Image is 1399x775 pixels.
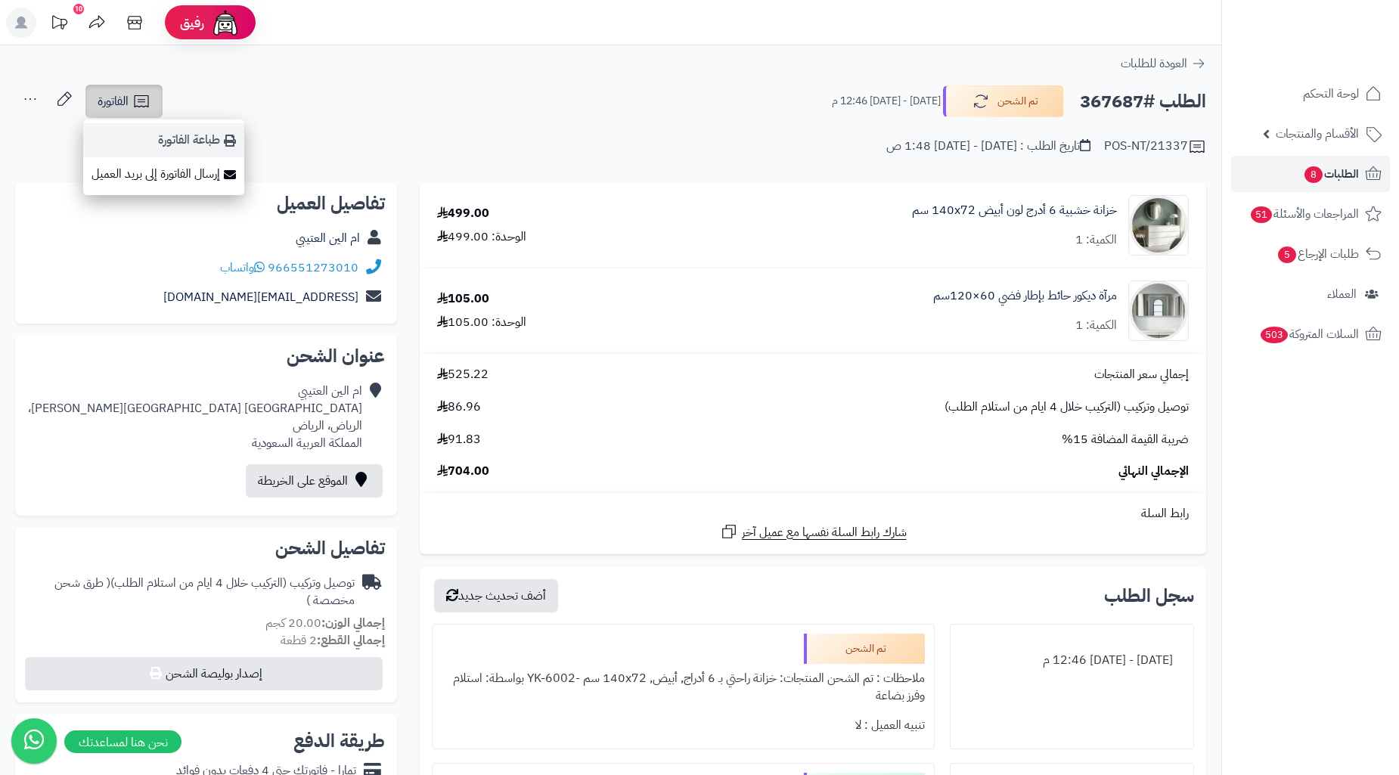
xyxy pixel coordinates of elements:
span: شارك رابط السلة نفسها مع عميل آخر [742,524,907,541]
span: 8 [1304,166,1323,183]
div: [DATE] - [DATE] 12:46 م [960,646,1184,675]
small: 2 قطعة [281,631,385,649]
button: تم الشحن [943,85,1064,117]
div: الكمية: 1 [1075,231,1117,249]
a: 966551273010 [268,259,358,277]
div: الوحدة: 499.00 [437,228,526,246]
a: طباعة الفاتورة [83,123,244,157]
a: شارك رابط السلة نفسها مع عميل آخر [720,522,907,541]
a: لوحة التحكم [1231,76,1390,112]
a: خزانة خشبية 6 أدرج لون أبيض 140x72 سم [912,202,1117,219]
span: ضريبة القيمة المضافة 15% [1062,431,1189,448]
h2: عنوان الشحن [27,347,385,365]
a: مرآة ديكور حائط بإطار فضي 60×120سم [933,287,1117,305]
span: العودة للطلبات [1121,54,1187,73]
span: الطلبات [1303,163,1359,184]
a: الفاتورة [85,85,163,118]
h2: طريقة الدفع [293,732,385,750]
span: 503 [1261,327,1288,343]
a: [EMAIL_ADDRESS][DOMAIN_NAME] [163,288,358,306]
img: logo-2.png [1296,41,1385,73]
span: الفاتورة [98,92,129,110]
a: ام الين العتيبي [296,229,360,247]
h3: سجل الطلب [1104,587,1194,605]
a: إرسال الفاتورة إلى بريد العميل [83,157,244,191]
div: 499.00 [437,205,489,222]
a: السلات المتروكة503 [1231,316,1390,352]
span: طلبات الإرجاع [1276,243,1359,265]
h2: تفاصيل الشحن [27,539,385,557]
img: 1746709299-1702541934053-68567865785768-1000x1000-90x90.jpg [1129,195,1188,256]
span: لوحة التحكم [1303,83,1359,104]
a: المراجعات والأسئلة51 [1231,196,1390,232]
div: ملاحظات : تم الشحن المنتجات: خزانة راحتي بـ 6 أدراج, أبيض, ‎140x72 سم‏ -YK-6002 بواسطة: استلام وف... [442,664,925,711]
div: تنبيه العميل : لا [442,711,925,740]
span: 525.22 [437,366,489,383]
a: الموقع على الخريطة [246,464,383,498]
div: رابط السلة [426,505,1200,522]
span: 704.00 [437,463,489,480]
a: طلبات الإرجاع5 [1231,236,1390,272]
div: 105.00 [437,290,489,308]
div: تم الشحن [804,634,925,664]
span: العملاء [1327,284,1357,305]
h2: الطلب #367687 [1080,86,1206,117]
div: تاريخ الطلب : [DATE] - [DATE] 1:48 ص [886,138,1090,155]
span: 86.96 [437,398,481,416]
span: 91.83 [437,431,481,448]
strong: إجمالي الوزن: [321,614,385,632]
small: [DATE] - [DATE] 12:46 م [832,94,941,109]
strong: إجمالي القطع: [317,631,385,649]
div: ام الين العتيبي [GEOGRAPHIC_DATA] [GEOGRAPHIC_DATA][PERSON_NAME]، الرياض، الرياض المملكة العربية ... [28,383,362,451]
div: توصيل وتركيب (التركيب خلال 4 ايام من استلام الطلب) [27,575,355,609]
span: رفيق [180,14,204,32]
span: ( طرق شحن مخصصة ) [54,574,355,609]
div: 10 [73,4,84,14]
a: واتساب [220,259,265,277]
span: 51 [1251,206,1272,223]
a: تحديثات المنصة [40,8,78,42]
div: POS-NT/21337 [1104,138,1206,156]
img: 1753181775-1-90x90.jpg [1129,281,1188,341]
small: 20.00 كجم [265,614,385,632]
span: المراجعات والأسئلة [1249,203,1359,225]
img: ai-face.png [210,8,240,38]
span: إجمالي سعر المنتجات [1094,366,1189,383]
a: الطلبات8 [1231,156,1390,192]
span: السلات المتروكة [1259,324,1359,345]
a: العملاء [1231,276,1390,312]
h2: تفاصيل العميل [27,194,385,212]
span: الإجمالي النهائي [1118,463,1189,480]
a: العودة للطلبات [1121,54,1206,73]
button: إصدار بوليصة الشحن [25,657,383,690]
div: الوحدة: 105.00 [437,314,526,331]
div: الكمية: 1 [1075,317,1117,334]
span: توصيل وتركيب (التركيب خلال 4 ايام من استلام الطلب) [945,398,1189,416]
span: 5 [1278,246,1296,263]
span: الأقسام والمنتجات [1276,123,1359,144]
button: أضف تحديث جديد [434,579,558,612]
